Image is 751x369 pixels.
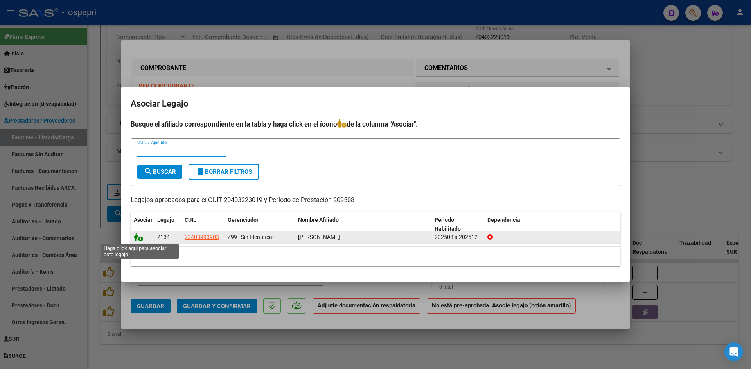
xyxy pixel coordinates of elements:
[298,217,339,223] span: Nombre Afiliado
[144,168,176,175] span: Buscar
[431,212,484,237] datatable-header-cell: Periodo Habilitado
[131,212,154,237] datatable-header-cell: Asociar
[196,167,205,176] mat-icon: delete
[435,233,481,242] div: 202508 a 202512
[487,217,520,223] span: Dependencia
[137,165,182,179] button: Buscar
[228,217,259,223] span: Gerenciador
[724,342,743,361] div: Open Intercom Messenger
[157,217,174,223] span: Legajo
[435,217,461,232] span: Periodo Habilitado
[295,212,431,237] datatable-header-cell: Nombre Afiliado
[225,212,295,237] datatable-header-cell: Gerenciador
[228,234,274,240] span: Z99 - Sin Identificar
[131,196,620,205] p: Legajos aprobados para el CUIT 20403223019 y Período de Prestación 202508
[144,167,153,176] mat-icon: search
[131,119,620,129] h4: Busque el afiliado correspondiente en la tabla y haga click en el ícono de la columna "Asociar".
[154,212,181,237] datatable-header-cell: Legajo
[185,234,219,240] span: 23408993903
[298,234,340,240] span: ZUÑIGA MARIANA DESIREE
[181,212,225,237] datatable-header-cell: CUIL
[185,217,196,223] span: CUIL
[131,247,620,266] div: 1 registros
[196,168,252,175] span: Borrar Filtros
[189,164,259,180] button: Borrar Filtros
[134,217,153,223] span: Asociar
[157,234,170,240] span: 2134
[131,96,620,111] h2: Asociar Legajo
[484,212,621,237] datatable-header-cell: Dependencia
